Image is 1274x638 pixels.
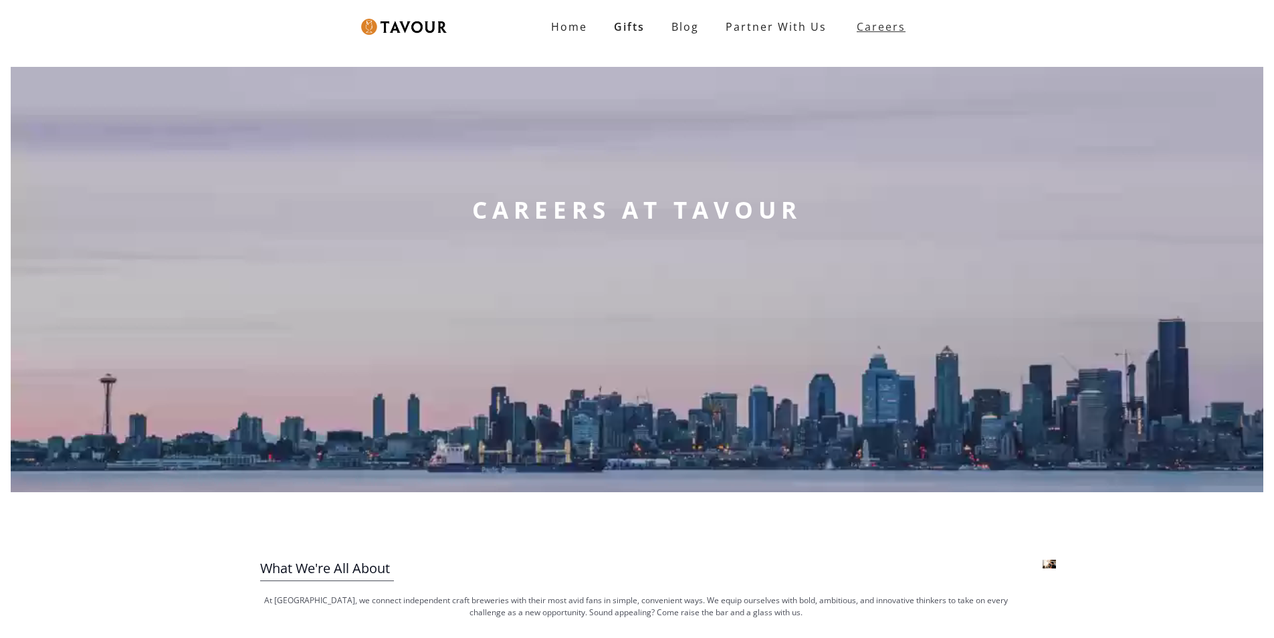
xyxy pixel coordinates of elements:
a: Careers [840,8,916,45]
h3: What We're All About [260,556,1013,580]
strong: Home [551,19,587,34]
strong: CAREERS AT TAVOUR [472,194,802,226]
a: partner with us [712,13,840,40]
a: Blog [658,13,712,40]
p: At [GEOGRAPHIC_DATA], we connect independent craft breweries with their most avid fans in simple,... [260,595,1013,619]
strong: Careers [857,13,906,40]
a: Home [538,13,601,40]
a: Gifts [601,13,658,40]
